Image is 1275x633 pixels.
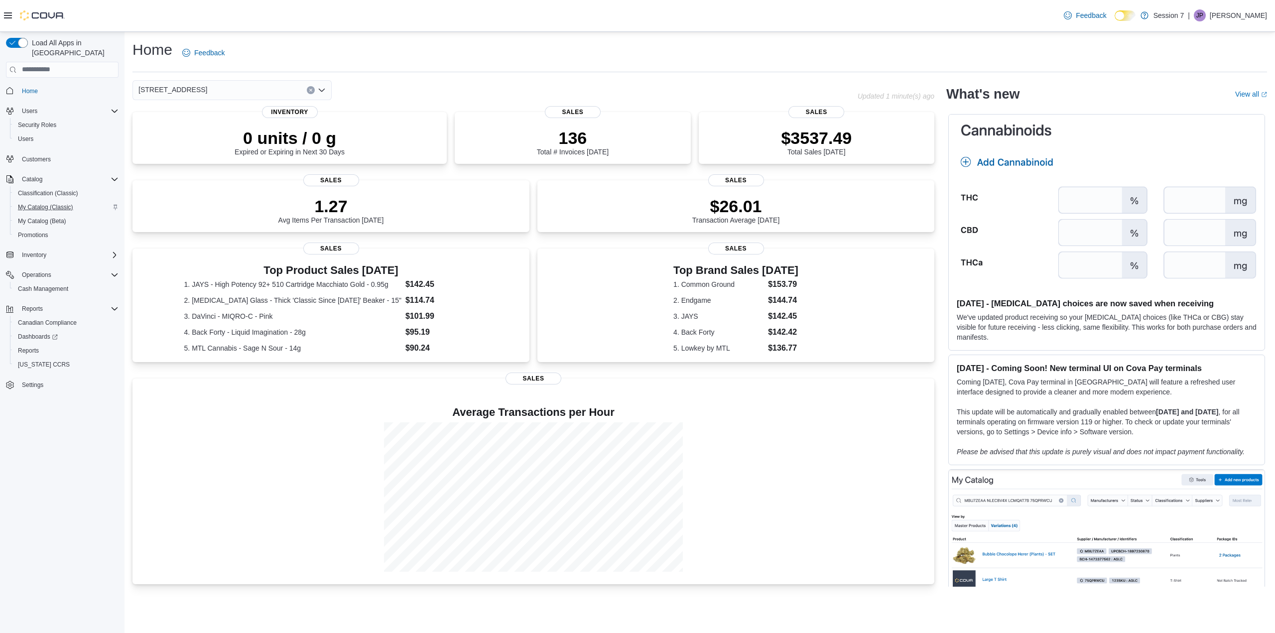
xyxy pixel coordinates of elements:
dt: 4. Back Forty - Liquid Imagination - 28g [184,327,401,337]
span: Users [14,133,119,145]
button: Security Roles [10,118,123,132]
button: [US_STATE] CCRS [10,358,123,372]
a: Feedback [178,43,229,63]
p: Session 7 [1153,9,1184,21]
dd: $114.74 [405,294,478,306]
h3: Top Brand Sales [DATE] [673,264,798,276]
span: Inventory [18,249,119,261]
dt: 3. DaVinci - MIQRO-C - Pink [184,311,401,321]
dd: $101.99 [405,310,478,322]
dt: 5. Lowkey by MTL [673,343,764,353]
dd: $136.77 [768,342,798,354]
button: Reports [10,344,123,358]
span: Sales [303,174,359,186]
span: Reports [22,305,43,313]
button: Customers [2,152,123,166]
span: Catalog [22,175,42,183]
a: Classification (Classic) [14,187,82,199]
span: Reports [18,303,119,315]
h3: [DATE] - Coming Soon! New terminal UI on Cova Pay terminals [957,363,1257,373]
button: Inventory [2,248,123,262]
a: Customers [18,153,55,165]
button: My Catalog (Classic) [10,200,123,214]
button: Classification (Classic) [10,186,123,200]
a: Canadian Compliance [14,317,81,329]
button: Catalog [2,172,123,186]
span: Promotions [18,231,48,239]
span: Reports [14,345,119,357]
button: My Catalog (Beta) [10,214,123,228]
h3: [DATE] - [MEDICAL_DATA] choices are now saved when receiving [957,298,1257,308]
span: My Catalog (Classic) [18,203,73,211]
div: Transaction Average [DATE] [692,196,780,224]
span: Users [22,107,37,115]
span: Sales [708,174,764,186]
span: Catalog [18,173,119,185]
span: [STREET_ADDRESS] [138,84,207,96]
span: Canadian Compliance [14,317,119,329]
a: [US_STATE] CCRS [14,359,74,371]
span: Inventory [262,106,318,118]
span: [US_STATE] CCRS [18,361,70,369]
span: My Catalog (Beta) [14,215,119,227]
dd: $144.74 [768,294,798,306]
p: $3537.49 [781,128,852,148]
button: Reports [2,302,123,316]
button: Catalog [18,173,46,185]
dt: 5. MTL Cannabis - Sage N Sour - 14g [184,343,401,353]
p: | [1188,9,1190,21]
span: Promotions [14,229,119,241]
h1: Home [132,40,172,60]
a: Feedback [1060,5,1110,25]
div: Expired or Expiring in Next 30 Days [235,128,345,156]
dt: 1. JAYS - High Potency 92+ 510 Cartridge Macchiato Gold - 0.95g [184,279,401,289]
span: Inventory [22,251,46,259]
dd: $95.19 [405,326,478,338]
dd: $90.24 [405,342,478,354]
span: Feedback [1076,10,1106,20]
dt: 3. JAYS [673,311,764,321]
dd: $142.45 [405,278,478,290]
button: Users [18,105,41,117]
nav: Complex example [6,80,119,418]
a: Dashboards [10,330,123,344]
dt: 2. [MEDICAL_DATA] Glass - Thick 'Classic Since [DATE]' Beaker - 15" [184,295,401,305]
span: Sales [545,106,601,118]
a: Settings [18,379,47,391]
button: Reports [18,303,47,315]
div: Total # Invoices [DATE] [537,128,609,156]
a: Security Roles [14,119,60,131]
a: Dashboards [14,331,62,343]
a: Users [14,133,37,145]
p: 1.27 [278,196,384,216]
button: Canadian Compliance [10,316,123,330]
a: Promotions [14,229,52,241]
p: We've updated product receiving so your [MEDICAL_DATA] choices (like THCa or CBG) stay visible fo... [957,312,1257,342]
h3: Top Product Sales [DATE] [184,264,478,276]
span: Classification (Classic) [18,189,78,197]
dd: $142.45 [768,310,798,322]
span: Customers [18,153,119,165]
span: Sales [303,243,359,254]
p: Updated 1 minute(s) ago [858,92,934,100]
span: Operations [18,269,119,281]
button: Operations [2,268,123,282]
span: Canadian Compliance [18,319,77,327]
span: My Catalog (Classic) [14,201,119,213]
dt: 2. Endgame [673,295,764,305]
span: Cash Management [18,285,68,293]
button: Inventory [18,249,50,261]
div: Total Sales [DATE] [781,128,852,156]
img: Cova [20,10,65,20]
input: Dark Mode [1115,10,1136,21]
span: Users [18,105,119,117]
span: Sales [708,243,764,254]
span: Settings [22,381,43,389]
span: Classification (Classic) [14,187,119,199]
p: This update will be automatically and gradually enabled between , for all terminals operating on ... [957,407,1257,437]
span: Feedback [194,48,225,58]
button: Users [2,104,123,118]
span: Washington CCRS [14,359,119,371]
span: Dashboards [18,333,58,341]
button: Promotions [10,228,123,242]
